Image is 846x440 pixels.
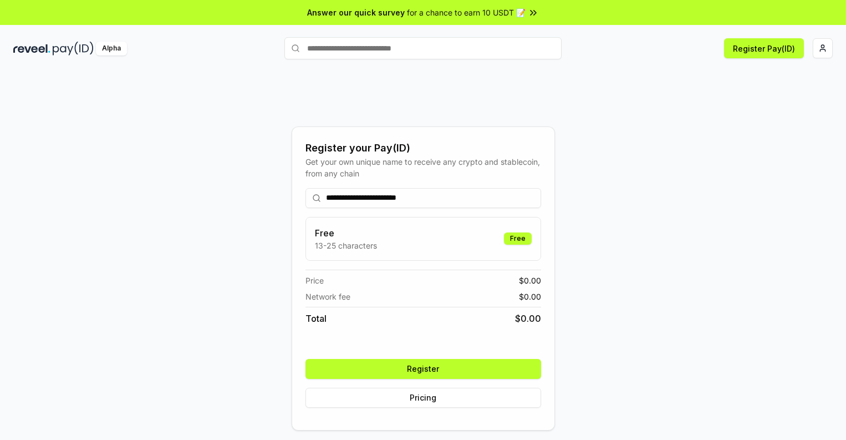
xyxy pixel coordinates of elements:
[305,275,324,286] span: Price
[53,42,94,55] img: pay_id
[305,359,541,379] button: Register
[315,240,377,251] p: 13-25 characters
[504,232,532,245] div: Free
[305,156,541,179] div: Get your own unique name to receive any crypto and stablecoin, from any chain
[307,7,405,18] span: Answer our quick survey
[305,312,327,325] span: Total
[724,38,804,58] button: Register Pay(ID)
[13,42,50,55] img: reveel_dark
[519,275,541,286] span: $ 0.00
[96,42,127,55] div: Alpha
[515,312,541,325] span: $ 0.00
[305,140,541,156] div: Register your Pay(ID)
[315,226,377,240] h3: Free
[305,388,541,408] button: Pricing
[407,7,526,18] span: for a chance to earn 10 USDT 📝
[305,291,350,302] span: Network fee
[519,291,541,302] span: $ 0.00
